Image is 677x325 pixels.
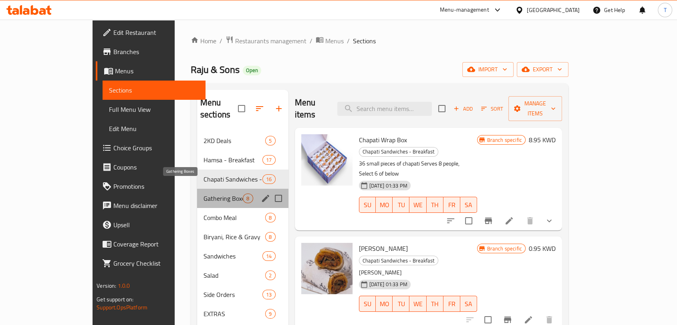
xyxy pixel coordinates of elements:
[96,23,206,42] a: Edit Restaurant
[204,194,243,203] span: Gathering Boxes
[379,199,389,211] span: MO
[243,195,252,202] span: 8
[359,159,477,179] p: 36 small pieces of chapati Serves 8 people, Select 6 of below
[440,5,489,15] div: Menu-management
[359,147,438,157] div: Chapati Sandwiches - Breakfast
[359,197,376,213] button: SU
[204,309,266,319] span: EXTRAS
[197,304,288,323] div: EXTRAS9
[447,298,457,310] span: FR
[243,194,253,203] div: items
[197,189,288,208] div: Gathering Boxes8edit
[463,199,474,211] span: SA
[197,170,288,189] div: Chapati Sandwiches - Breakfast16
[103,81,206,100] a: Sections
[220,36,222,46] li: /
[379,298,389,310] span: MO
[96,254,206,273] a: Grocery Checklist
[265,270,275,280] div: items
[113,182,199,191] span: Promotions
[250,99,269,118] span: Sort sections
[359,134,407,146] span: Chapati Wrap Box
[316,36,344,46] a: Menus
[191,36,568,46] nav: breadcrumb
[524,315,533,325] a: Edit menu item
[359,296,376,312] button: SU
[363,298,373,310] span: SU
[204,251,262,261] span: Sandwiches
[430,199,440,211] span: TH
[508,96,562,121] button: Manage items
[265,136,275,145] div: items
[337,102,432,116] input: search
[109,105,199,114] span: Full Menu View
[204,174,262,184] span: Chapati Sandwiches - Breakfast
[460,296,477,312] button: SA
[443,296,460,312] button: FR
[266,310,275,318] span: 9
[393,296,409,312] button: TU
[263,291,275,299] span: 13
[226,36,306,46] a: Restaurants management
[103,119,206,138] a: Edit Menu
[204,155,262,165] span: Hamsa - Breakfast
[204,213,266,222] span: Combo Meal
[504,216,514,226] a: Edit menu item
[427,296,443,312] button: TH
[409,296,426,312] button: WE
[260,192,272,204] button: edit
[523,65,562,75] span: export
[462,62,514,77] button: import
[479,211,498,230] button: Branch-specific-item
[463,298,474,310] span: SA
[113,28,199,37] span: Edit Restaurant
[109,124,199,133] span: Edit Menu
[347,36,350,46] li: /
[376,296,393,312] button: MO
[263,252,275,260] span: 14
[113,143,199,153] span: Choice Groups
[96,61,206,81] a: Menus
[450,103,476,115] button: Add
[366,281,411,288] span: [DATE] 01:33 PM
[265,309,275,319] div: items
[113,258,199,268] span: Grocery Checklist
[262,290,275,299] div: items
[96,42,206,61] a: Branches
[204,136,266,145] span: 2KD Deals
[484,136,525,144] span: Branch specific
[353,36,376,46] span: Sections
[197,131,288,150] div: 2KD Deals5
[529,134,556,145] h6: 8.95 KWD
[233,100,250,117] span: Select all sections
[529,243,556,254] h6: 0.95 KWD
[103,100,206,119] a: Full Menu View
[200,97,238,121] h2: Menu sections
[460,197,477,213] button: SA
[663,6,666,14] span: T
[460,212,477,229] span: Select to update
[325,36,344,46] span: Menus
[204,270,266,280] span: Salad
[540,211,559,230] button: show more
[266,214,275,222] span: 8
[96,215,206,234] a: Upsell
[197,227,288,246] div: Biryani, Rice & Gravy8
[96,157,206,177] a: Coupons
[295,97,328,121] h2: Menu items
[544,216,554,226] svg: Show Choices
[484,245,525,252] span: Branch specific
[191,61,240,79] span: Raju & Sons
[243,66,261,75] div: Open
[266,233,275,241] span: 8
[269,99,288,118] button: Add section
[301,243,353,294] img: Kheema Chapati
[113,201,199,210] span: Menu disclaimer
[359,242,408,254] span: [PERSON_NAME]
[262,251,275,261] div: items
